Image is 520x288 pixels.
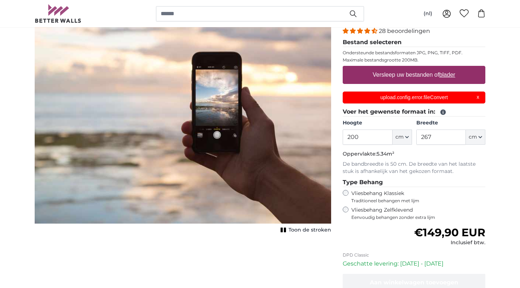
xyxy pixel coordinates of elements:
[395,134,404,141] span: cm
[35,4,82,23] img: Betterwalls
[343,38,485,47] legend: Bestand selecteren
[351,207,485,220] label: Vliesbehang Zelfklevend
[35,1,331,224] img: personalised-photo
[370,68,458,82] label: Versleep uw bestanden of
[343,252,485,258] p: DPD Classic
[343,50,485,56] p: Ondersteunde bestandsformaten JPG, PNG, TIFF, PDF.
[343,151,485,158] p: Oppervlakte:
[343,107,485,117] legend: Voer het gewenste formaat in:
[343,92,485,103] div: upload.config.error.fileConvert
[278,225,331,235] button: Toon de stroken
[289,226,331,234] span: Toon de stroken
[377,151,394,157] span: 5.34m²
[393,130,412,145] button: cm
[414,239,485,246] div: Inclusief btw.
[343,178,485,187] legend: Type Behang
[343,27,379,34] span: 4.32 stars
[35,1,331,235] div: 1 of 1
[343,259,485,268] p: Geschatte levering: [DATE] - [DATE]
[379,27,430,34] span: 28 beoordelingen
[351,198,472,204] span: Traditioneel behangen met lijm
[343,161,485,175] p: De bandbreedte is 50 cm. De breedte van het laatste stuk is afhankelijk van het gekozen formaat.
[351,215,485,220] span: Eenvoudig behangen zonder extra lijm
[418,7,438,20] button: (nl)
[347,94,481,101] p: upload.config.error.fileConvert
[469,134,477,141] span: cm
[370,279,458,286] span: Aan winkelwagen toevoegen
[439,72,455,78] u: blader
[351,190,472,204] label: Vliesbehang Klassiek
[414,226,485,239] span: €149,90 EUR
[343,57,485,63] p: Maximale bestandsgrootte 200MB.
[466,130,485,145] button: cm
[343,119,412,127] label: Hoogte
[416,119,485,127] label: Breedte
